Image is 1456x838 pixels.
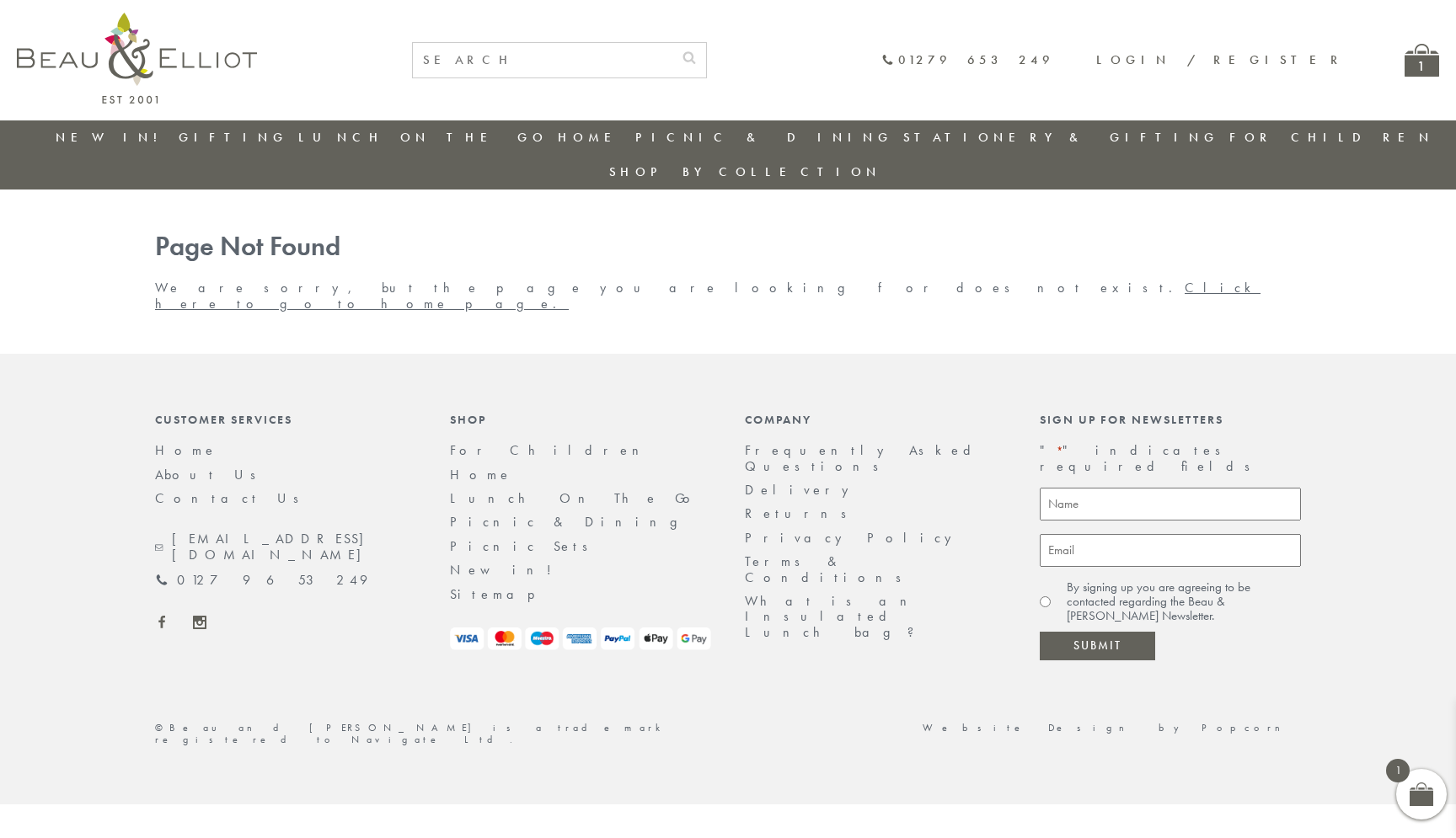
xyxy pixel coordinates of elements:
[1096,51,1346,68] a: Login / Register
[450,489,700,507] a: Lunch On The Go
[450,441,652,459] a: For Children
[450,466,512,483] a: Home
[155,279,1261,312] a: Click here to go to home page.
[450,627,711,650] img: payment-logos.png
[745,481,858,499] a: Delivery
[881,53,1054,67] a: 01279 653 249
[745,552,913,585] a: Terms & Conditions
[923,721,1301,734] a: Website Design by Popcorn
[1040,534,1301,567] input: Email
[155,466,267,483] a: About Us
[298,129,548,146] a: Lunch On The Go
[609,163,881,180] a: Shop by collection
[17,13,257,104] img: logo
[1040,413,1301,426] div: Sign up for newsletters
[1067,580,1301,624] label: By signing up you are agreeing to be contacted regarding the Beau & [PERSON_NAME] Newsletter.
[155,441,217,459] a: Home
[450,413,711,426] div: Shop
[1386,759,1410,782] span: 1
[450,537,599,555] a: Picnic Sets
[450,561,564,579] a: New in!
[1040,632,1155,660] input: Submit
[745,413,1006,426] div: Company
[1040,443,1301,474] p: " " indicates required fields
[1229,129,1434,146] a: For Children
[903,129,1219,146] a: Stationery & Gifting
[1405,44,1439,77] a: 1
[155,232,1301,263] h1: Page Not Found
[138,723,728,746] div: ©Beau and [PERSON_NAME] is a trademark registered to Navigate Ltd.
[635,129,893,146] a: Picnic & Dining
[450,585,558,603] a: Sitemap
[413,43,672,77] input: SEARCH
[558,129,625,146] a: Home
[155,573,367,588] a: 01279 653 249
[745,441,982,474] a: Frequently Asked Questions
[155,531,416,563] a: [EMAIL_ADDRESS][DOMAIN_NAME]
[1040,488,1301,520] input: Name
[745,529,961,547] a: Privacy Policy
[155,413,416,426] div: Customer Services
[745,504,858,522] a: Returns
[56,129,169,146] a: New in!
[138,232,1318,312] div: We are sorry, but the page you are looking for does not exist.
[155,489,310,507] a: Contact Us
[745,592,928,641] a: What is an Insulated Lunch bag?
[450,513,694,531] a: Picnic & Dining
[179,129,288,146] a: Gifting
